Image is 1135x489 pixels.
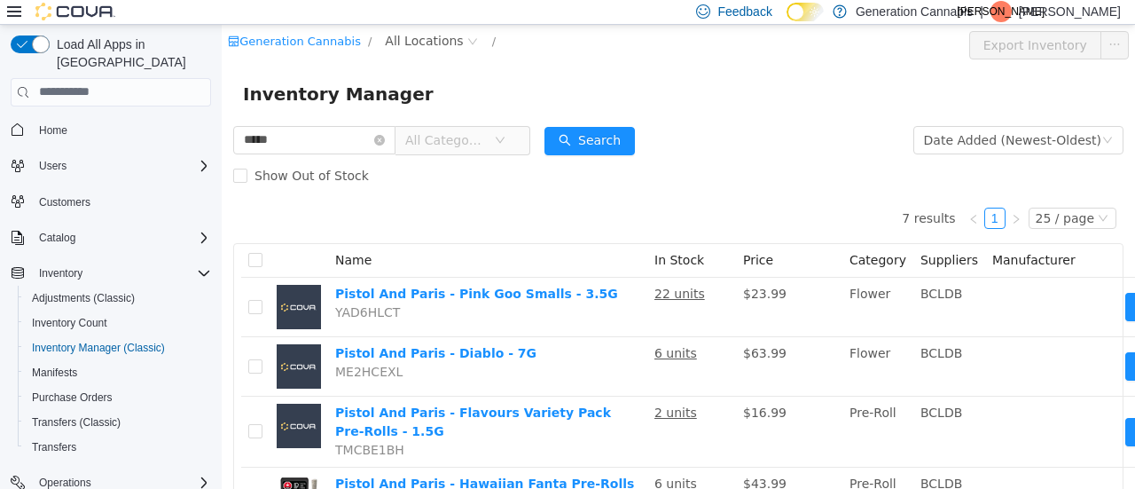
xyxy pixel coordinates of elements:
[25,387,211,408] span: Purchase Orders
[621,372,692,443] td: Pre-Roll
[699,262,740,276] span: BCLDB
[763,184,783,203] a: 1
[113,262,396,276] a: Pistol And Paris - Pink Goo Smalls - 3.5G
[1019,1,1121,22] p: [PERSON_NAME]
[25,412,211,433] span: Transfers (Classic)
[4,261,218,286] button: Inventory
[856,1,973,22] p: Generation Cannabis
[113,321,315,335] a: Pistol And Paris - Diablo - 7G
[741,183,763,204] li: Previous Page
[4,154,218,178] button: Users
[628,228,685,242] span: Category
[4,189,218,215] button: Customers
[35,3,115,20] img: Cova
[25,312,211,334] span: Inventory Count
[32,390,113,405] span: Purchase Orders
[32,316,107,330] span: Inventory Count
[26,144,154,158] span: Show Out of Stock
[32,291,135,305] span: Adjustments (Classic)
[879,6,907,35] button: icon: ellipsis
[25,437,211,458] span: Transfers
[113,452,412,485] a: Pistol And Paris - Hawaiian Fanta Pre-Rolls - 5G
[146,10,150,23] span: /
[32,366,77,380] span: Manifests
[699,321,740,335] span: BCLDB
[699,452,740,466] span: BCLDB
[25,387,120,408] a: Purchase Orders
[32,227,82,248] button: Catalog
[39,266,82,280] span: Inventory
[32,191,211,213] span: Customers
[990,1,1012,22] div: John Olan
[433,452,475,466] u: 6 units
[748,6,880,35] button: Export Inventory
[702,102,880,129] div: Date Added (Newest-Oldest)
[771,228,854,242] span: Manufacturer
[55,260,99,304] img: Pistol And Paris - Pink Goo Smalls - 3.5G placeholder
[32,341,165,355] span: Inventory Manager (Classic)
[153,110,163,121] i: icon: close-circle
[32,440,76,454] span: Transfers
[881,110,891,122] i: icon: down
[323,102,413,130] button: icon: searchSearch
[433,262,483,276] u: 22 units
[18,286,218,311] button: Adjustments (Classic)
[163,6,241,26] span: All Locations
[18,435,218,460] button: Transfers
[699,228,756,242] span: Suppliers
[4,117,218,143] button: Home
[25,412,128,433] a: Transfers (Classic)
[621,312,692,372] td: Flower
[747,189,757,200] i: icon: left
[784,183,805,204] li: Next Page
[32,155,211,177] span: Users
[55,319,99,364] img: Pistol And Paris - Diablo - 7G placeholder
[521,452,565,466] span: $43.99
[25,312,114,334] a: Inventory Count
[55,379,99,423] img: Pistol And Paris - Flavours Variety Pack Pre-Rolls - 1.5G placeholder
[32,119,211,141] span: Home
[25,362,84,383] a: Manifests
[717,3,771,20] span: Feedback
[521,262,565,276] span: $23.99
[39,195,90,209] span: Customers
[521,228,552,242] span: Price
[184,106,264,124] span: All Categories
[273,110,284,122] i: icon: down
[113,228,150,242] span: Name
[789,189,800,200] i: icon: right
[39,231,75,245] span: Catalog
[270,10,274,23] span: /
[6,11,18,22] i: icon: shop
[21,55,223,83] span: Inventory Manager
[39,123,67,138] span: Home
[18,360,218,385] button: Manifests
[621,253,692,312] td: Flower
[113,418,183,432] span: TMCBE1BH
[521,381,565,395] span: $16.99
[50,35,211,71] span: Load All Apps in [GEOGRAPHIC_DATA]
[32,120,74,141] a: Home
[25,288,211,309] span: Adjustments (Classic)
[32,263,211,284] span: Inventory
[32,227,211,248] span: Catalog
[787,3,824,21] input: Dark Mode
[32,155,74,177] button: Users
[787,21,787,22] span: Dark Mode
[32,415,121,430] span: Transfers (Classic)
[958,1,1045,22] span: [PERSON_NAME]
[18,311,218,335] button: Inventory Count
[433,228,482,242] span: In Stock
[39,159,67,173] span: Users
[433,321,475,335] u: 6 units
[4,225,218,250] button: Catalog
[680,183,733,204] li: 7 results
[876,188,887,201] i: icon: down
[113,280,178,295] span: YAD6HLCT
[25,362,211,383] span: Manifests
[25,337,211,359] span: Inventory Manager (Classic)
[433,381,475,395] u: 2 units
[521,321,565,335] span: $63.99
[904,393,985,422] button: icon: swapMove
[6,10,139,23] a: icon: shopGeneration Cannabis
